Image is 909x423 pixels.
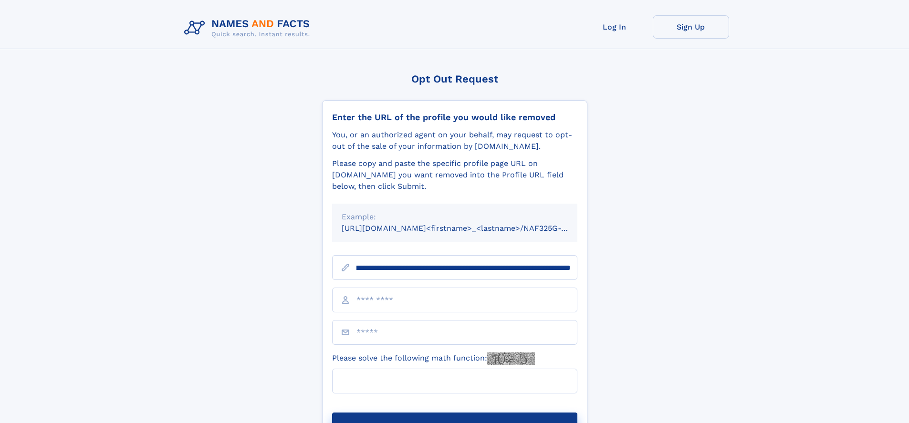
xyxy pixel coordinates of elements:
[342,224,596,233] small: [URL][DOMAIN_NAME]<firstname>_<lastname>/NAF325G-xxxxxxxx
[332,112,577,123] div: Enter the URL of the profile you would like removed
[576,15,653,39] a: Log In
[342,211,568,223] div: Example:
[332,352,535,365] label: Please solve the following math function:
[332,158,577,192] div: Please copy and paste the specific profile page URL on [DOMAIN_NAME] you want removed into the Pr...
[332,129,577,152] div: You, or an authorized agent on your behalf, may request to opt-out of the sale of your informatio...
[653,15,729,39] a: Sign Up
[180,15,318,41] img: Logo Names and Facts
[322,73,587,85] div: Opt Out Request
